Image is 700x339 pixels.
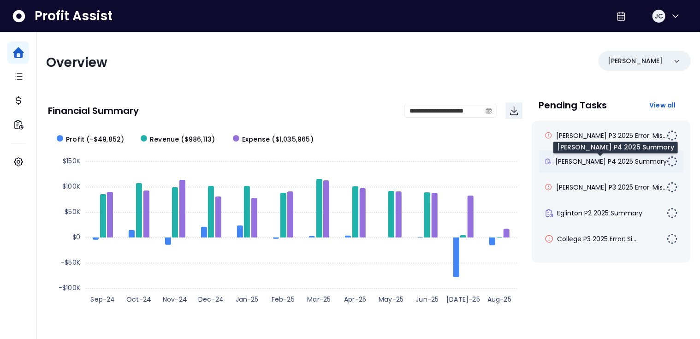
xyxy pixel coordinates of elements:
[307,295,331,304] text: Mar-25
[198,295,224,304] text: Dec-24
[415,295,439,304] text: Jun-25
[667,208,678,219] img: Not yet Started
[72,232,80,242] text: $0
[556,131,667,140] span: [PERSON_NAME] P3 2025 Error: Mis...
[446,295,480,304] text: [DATE]-25
[35,8,113,24] span: Profit Assist
[150,135,215,144] span: Revenue ($986,113)
[486,107,492,114] svg: calendar
[236,295,259,304] text: Jan-25
[667,182,678,193] img: Not yet Started
[163,295,187,304] text: Nov-24
[667,130,678,141] img: Not yet Started
[46,54,107,71] span: Overview
[555,157,667,166] span: [PERSON_NAME] P4 2025 Summary
[608,56,663,66] p: [PERSON_NAME]
[642,97,683,113] button: View all
[61,258,80,267] text: -$50K
[506,102,522,119] button: Download
[654,12,663,21] span: JC
[667,156,678,167] img: Not yet Started
[59,283,80,292] text: -$100K
[63,156,80,166] text: $150K
[558,208,643,218] span: Eglinton P2 2025 Summary
[556,183,667,192] span: [PERSON_NAME] P3 2025 Error: Mis...
[379,295,403,304] text: May-25
[90,295,115,304] text: Sep-24
[558,234,637,244] span: College P3 2025 Error: Si...
[62,182,80,191] text: $100K
[487,295,511,304] text: Aug-25
[126,295,151,304] text: Oct-24
[667,233,678,244] img: Not yet Started
[344,295,366,304] text: Apr-25
[242,135,314,144] span: Expense ($1,035,965)
[649,101,676,110] span: View all
[272,295,295,304] text: Feb-25
[48,106,139,115] p: Financial Summary
[66,135,124,144] span: Profit (-$49,852)
[65,207,80,216] text: $50K
[539,101,607,110] p: Pending Tasks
